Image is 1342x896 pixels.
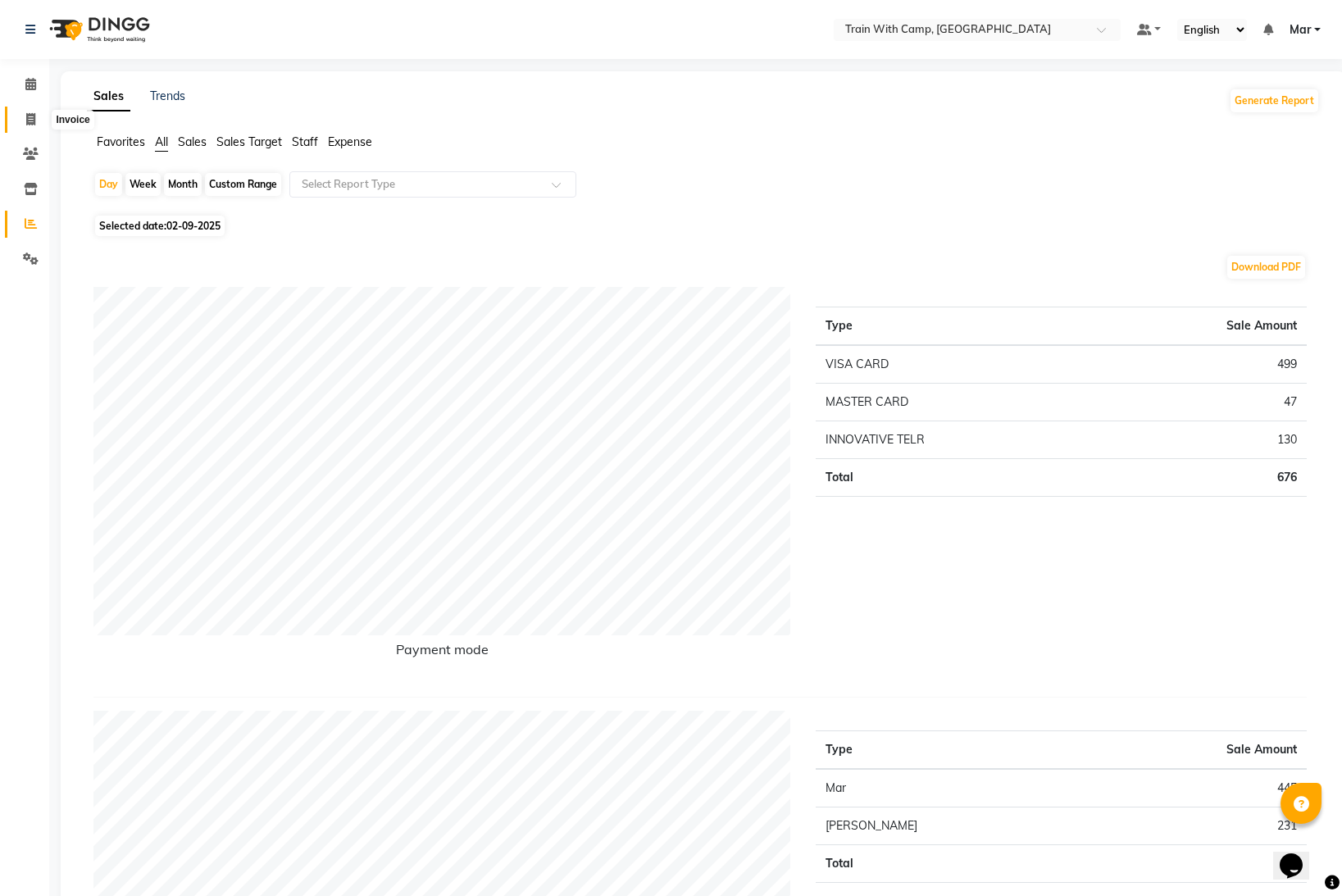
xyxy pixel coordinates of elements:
[816,807,1087,845] td: [PERSON_NAME]
[95,173,122,196] div: Day
[150,89,185,103] a: Trends
[816,731,1087,770] th: Type
[166,220,221,232] span: 02-09-2025
[1095,384,1307,421] td: 47
[1227,256,1305,279] button: Download PDF
[816,384,1095,421] td: MASTER CARD
[816,845,1087,883] td: Total
[42,7,154,52] img: logo
[97,134,145,149] span: Favorites
[816,307,1095,346] th: Type
[1095,421,1307,459] td: 130
[1087,769,1307,807] td: 445
[1087,807,1307,845] td: 231
[1087,845,1307,883] td: 676
[93,642,791,664] h6: Payment mode
[155,134,168,149] span: All
[328,134,372,149] span: Expense
[205,173,281,196] div: Custom Range
[816,459,1095,497] td: Total
[1095,459,1307,497] td: 676
[125,173,161,196] div: Week
[1231,89,1318,112] button: Generate Report
[816,421,1095,459] td: INNOVATIVE TELR
[1087,731,1307,770] th: Sale Amount
[816,345,1095,384] td: VISA CARD
[95,216,225,236] span: Selected date:
[1095,345,1307,384] td: 499
[292,134,318,149] span: Staff
[1273,830,1326,880] iframe: chat widget
[178,134,207,149] span: Sales
[164,173,202,196] div: Month
[1095,307,1307,346] th: Sale Amount
[1290,21,1311,39] span: Mar
[87,82,130,111] a: Sales
[816,769,1087,807] td: Mar
[216,134,282,149] span: Sales Target
[52,110,93,130] div: Invoice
